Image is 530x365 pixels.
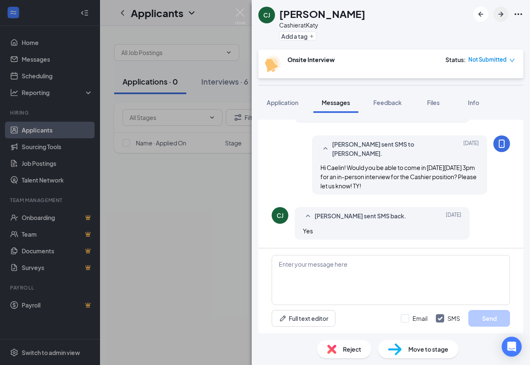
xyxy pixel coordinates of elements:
[320,144,330,154] svg: SmallChevronUp
[496,9,506,19] svg: ArrowRight
[263,11,270,19] div: CJ
[497,139,507,149] svg: MobileSms
[272,310,335,327] button: Full text editorPen
[303,227,313,235] span: Yes
[277,211,283,220] div: CJ
[315,211,406,221] span: [PERSON_NAME] sent SMS back.
[267,99,298,106] span: Application
[513,9,523,19] svg: Ellipses
[468,55,507,64] span: Not Submitted
[463,140,479,158] span: [DATE]
[476,9,486,19] svg: ArrowLeftNew
[279,21,365,29] div: Cashier at Katy
[332,140,441,158] span: [PERSON_NAME] sent SMS to [PERSON_NAME].
[445,55,466,64] div: Status :
[279,32,316,40] button: PlusAdd a tag
[427,99,440,106] span: Files
[287,56,335,63] b: Onsite Interview
[473,7,488,22] button: ArrowLeftNew
[502,337,522,357] div: Open Intercom Messenger
[509,57,515,63] span: down
[446,211,461,221] span: [DATE]
[493,7,508,22] button: ArrowRight
[468,310,510,327] button: Send
[408,345,448,354] span: Move to stage
[279,314,287,322] svg: Pen
[320,164,477,190] span: Hi Caelin! Would you be able to come in [DATE][DATE] 3pm for an in-person interview for the Cashi...
[322,99,350,106] span: Messages
[279,7,365,21] h1: [PERSON_NAME]
[373,99,402,106] span: Feedback
[303,211,313,221] svg: SmallChevronUp
[309,34,314,39] svg: Plus
[343,345,361,354] span: Reject
[468,99,479,106] span: Info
